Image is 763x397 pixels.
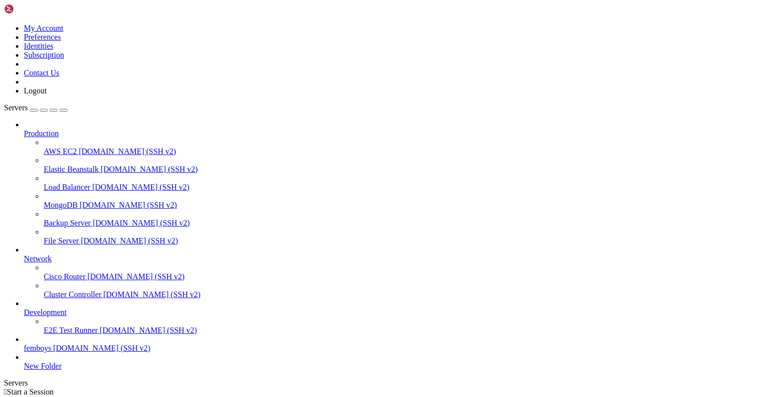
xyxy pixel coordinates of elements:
span: Elastic Beanstalk [44,165,99,173]
li: MongoDB [DOMAIN_NAME] (SSH v2) [44,192,759,210]
li: Development [24,299,759,335]
li: Elastic Beanstalk [DOMAIN_NAME] (SSH v2) [44,156,759,174]
span: E2E Test Runner [44,326,98,334]
li: E2E Test Runner [DOMAIN_NAME] (SSH v2) [44,317,759,335]
span: File Server [44,237,79,245]
span: MongoDB [44,201,77,209]
li: femboys [DOMAIN_NAME] (SSH v2) [24,335,759,353]
a: New Folder [24,362,759,371]
span: [DOMAIN_NAME] (SSH v2) [53,344,151,352]
span: [DOMAIN_NAME] (SSH v2) [101,165,198,173]
li: Production [24,120,759,245]
a: Production [24,129,759,138]
span: Servers [4,103,28,112]
span: [DOMAIN_NAME] (SSH v2) [103,290,201,299]
li: New Folder [24,353,759,371]
li: Backup Server [DOMAIN_NAME] (SSH v2) [44,210,759,228]
li: Network [24,245,759,299]
li: Cisco Router [DOMAIN_NAME] (SSH v2) [44,263,759,281]
span: Network [24,254,52,263]
a: E2E Test Runner [DOMAIN_NAME] (SSH v2) [44,326,759,335]
li: Load Balancer [DOMAIN_NAME] (SSH v2) [44,174,759,192]
a: Cluster Controller [DOMAIN_NAME] (SSH v2) [44,290,759,299]
a: Backup Server [DOMAIN_NAME] (SSH v2) [44,219,759,228]
li: AWS EC2 [DOMAIN_NAME] (SSH v2) [44,138,759,156]
span: [DOMAIN_NAME] (SSH v2) [93,219,190,227]
a: File Server [DOMAIN_NAME] (SSH v2) [44,237,759,245]
li: File Server [DOMAIN_NAME] (SSH v2) [44,228,759,245]
a: MongoDB [DOMAIN_NAME] (SSH v2) [44,201,759,210]
a: My Account [24,24,64,32]
a: Preferences [24,33,61,41]
a: Development [24,308,759,317]
a: Logout [24,86,47,95]
span: [DOMAIN_NAME] (SSH v2) [100,326,197,334]
span: AWS EC2 [44,147,77,156]
span: [DOMAIN_NAME] (SSH v2) [92,183,190,191]
img: Shellngn [4,4,61,14]
div: Servers [4,379,759,388]
a: AWS EC2 [DOMAIN_NAME] (SSH v2) [44,147,759,156]
a: Subscription [24,51,64,59]
span: Load Balancer [44,183,90,191]
a: Cisco Router [DOMAIN_NAME] (SSH v2) [44,272,759,281]
span: [DOMAIN_NAME] (SSH v2) [87,272,185,281]
span: [DOMAIN_NAME] (SSH v2) [79,147,176,156]
a: Servers [4,103,68,112]
span: Cluster Controller [44,290,101,299]
li: Cluster Controller [DOMAIN_NAME] (SSH v2) [44,281,759,299]
span:  [4,388,7,396]
a: Load Balancer [DOMAIN_NAME] (SSH v2) [44,183,759,192]
a: Elastic Beanstalk [DOMAIN_NAME] (SSH v2) [44,165,759,174]
a: Contact Us [24,69,60,77]
span: Start a Session [7,388,54,396]
a: femboys [DOMAIN_NAME] (SSH v2) [24,344,759,353]
span: Cisco Router [44,272,85,281]
span: femboys [24,344,51,352]
span: New Folder [24,362,62,370]
span: [DOMAIN_NAME] (SSH v2) [79,201,177,209]
span: Backup Server [44,219,91,227]
a: Identities [24,42,54,50]
a: Network [24,254,759,263]
span: [DOMAIN_NAME] (SSH v2) [81,237,178,245]
span: Production [24,129,59,138]
span: Development [24,308,67,317]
